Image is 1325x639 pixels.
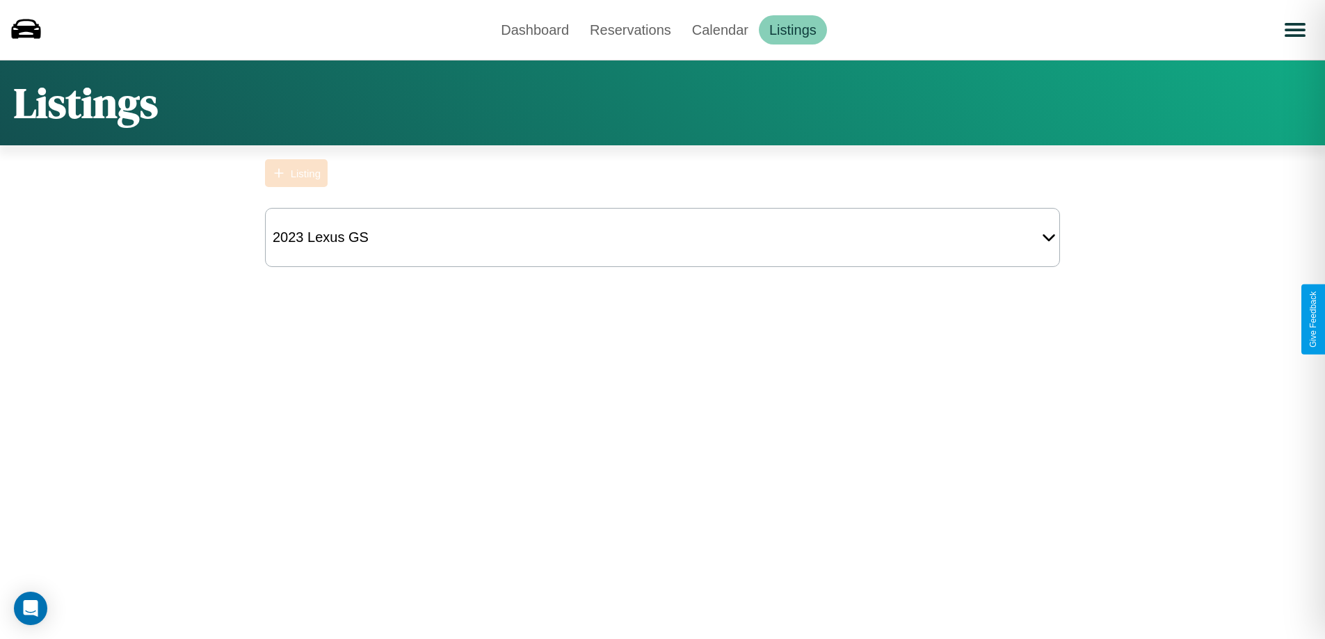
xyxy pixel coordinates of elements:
div: Open Intercom Messenger [14,592,47,625]
a: Listings [759,15,827,45]
div: Give Feedback [1308,291,1318,348]
a: Reservations [579,15,682,45]
div: 2023 Lexus GS [266,223,376,252]
div: Listing [291,168,321,179]
h1: Listings [14,74,158,131]
a: Dashboard [490,15,579,45]
button: Open menu [1276,10,1315,49]
button: Listing [265,159,328,187]
a: Calendar [682,15,759,45]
